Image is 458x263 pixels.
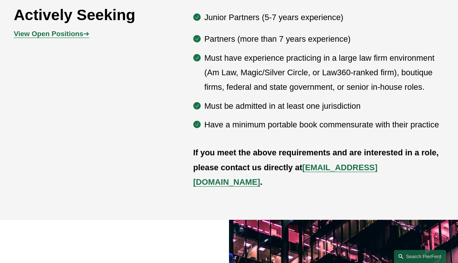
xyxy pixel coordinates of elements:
p: Must have experience practicing in a large law firm environment (Am Law, Magic/Silver Circle, or ... [204,51,444,95]
p: Have a minimum portable book commensurate with their practice [204,117,444,132]
p: Junior Partners (5-7 years experience) [204,10,444,25]
strong: If you meet the above requirements and are interested in a role, please contact us directly at [193,148,441,172]
strong: View Open Positions [14,30,83,38]
a: Search this site [394,250,446,263]
p: Partners (more than 7 years experience) [204,32,444,46]
strong: . [260,177,263,187]
a: View Open Positions➔ [14,30,89,38]
h2: Actively Seeking [14,6,157,25]
span: ➔ [14,30,89,38]
p: Must be admitted in at least one jurisdiction [204,99,444,113]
